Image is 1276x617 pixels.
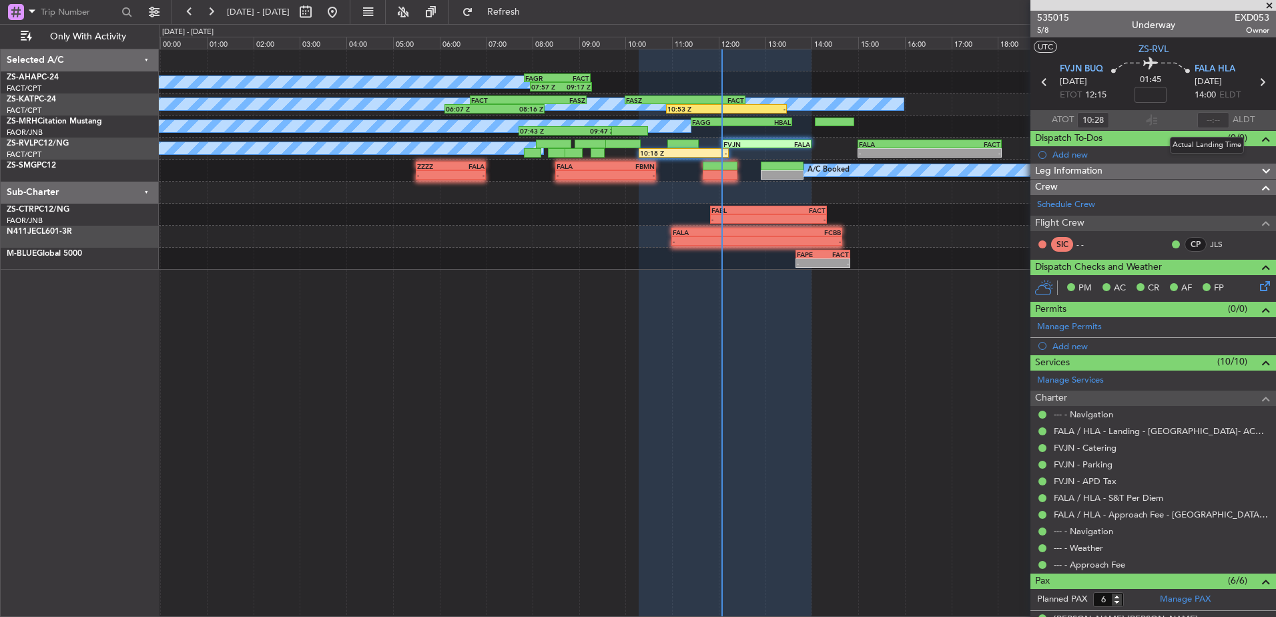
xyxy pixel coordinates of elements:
[7,140,33,148] span: ZS-RVL
[673,228,757,236] div: FALA
[561,83,591,91] div: 09:17 Z
[626,96,685,104] div: FASZ
[1140,73,1161,87] span: 01:45
[440,37,487,49] div: 06:00
[417,171,451,179] div: -
[808,160,850,180] div: A/C Booked
[859,140,930,148] div: FALA
[557,171,606,179] div: -
[672,37,719,49] div: 11:00
[1037,11,1069,25] span: 535015
[1160,593,1211,606] a: Manage PAX
[1214,282,1224,295] span: FP
[7,118,37,126] span: ZS-MRH
[1076,238,1106,250] div: - -
[1060,75,1087,89] span: [DATE]
[7,216,43,226] a: FAOR/JNB
[1054,559,1125,570] a: --- - Approach Fee
[486,37,533,49] div: 07:00
[1052,114,1074,127] span: ATOT
[1195,75,1222,89] span: [DATE]
[1054,409,1113,420] a: --- - Navigation
[160,37,207,49] div: 00:00
[1035,260,1162,275] span: Dispatch Checks and Weather
[207,37,254,49] div: 01:00
[1235,25,1269,36] span: Owner
[1181,282,1192,295] span: AF
[7,206,69,214] a: ZS-CTRPC12/NG
[471,96,528,104] div: FACT
[1034,41,1057,53] button: UTC
[741,118,791,126] div: HBAL
[7,83,41,93] a: FACT/CPT
[446,105,495,113] div: 06:07 Z
[1185,237,1207,252] div: CP
[7,228,36,236] span: N411JE
[769,206,826,214] div: FACT
[7,95,56,104] a: ZS-KATPC-24
[625,37,672,49] div: 10:00
[640,149,683,157] div: 10:18 Z
[1035,574,1050,589] span: Pax
[1035,164,1102,179] span: Leg Information
[1052,149,1269,160] div: Add new
[1037,374,1104,387] a: Manage Services
[1037,593,1087,606] label: Planned PAX
[7,150,41,160] a: FACT/CPT
[905,37,952,49] div: 16:00
[476,7,532,17] span: Refresh
[1054,542,1103,554] a: --- - Weather
[719,37,765,49] div: 12:00
[685,96,744,104] div: FACT
[7,206,34,214] span: ZS-CTR
[711,206,768,214] div: FABL
[1035,355,1070,371] span: Services
[1132,18,1175,32] div: Underway
[495,105,543,113] div: 08:16 Z
[346,37,393,49] div: 04:00
[417,162,451,170] div: ZZZZ
[1037,321,1102,334] a: Manage Permits
[952,37,998,49] div: 17:00
[757,228,841,236] div: FCBB
[1139,42,1169,56] span: ZS-RVL
[823,259,849,267] div: -
[1228,302,1247,316] span: (0/0)
[533,37,579,49] div: 08:00
[930,140,1000,148] div: FACT
[667,105,726,113] div: 10:53 Z
[393,37,440,49] div: 05:00
[7,250,37,258] span: M-BLUE
[35,32,141,41] span: Only With Activity
[1085,89,1106,102] span: 12:15
[7,128,43,138] a: FAOR/JNB
[162,27,214,38] div: [DATE] - [DATE]
[567,127,614,135] div: 09:47 Z
[1054,459,1112,470] a: FVJN - Parking
[769,215,826,223] div: -
[1037,25,1069,36] span: 5/8
[1051,237,1073,252] div: SIC
[757,237,841,245] div: -
[767,140,810,148] div: FALA
[1195,63,1235,76] span: FALA HLA
[1170,137,1244,154] div: Actual Landing Time
[7,250,82,258] a: M-BLUEGlobal 5000
[683,149,727,157] div: -
[1195,89,1216,102] span: 14:00
[1054,509,1269,520] a: FALA / HLA - Approach Fee - [GEOGRAPHIC_DATA]- ACC # 1800
[528,96,585,104] div: FASZ
[797,259,823,267] div: -
[1035,131,1102,146] span: Dispatch To-Dos
[7,118,102,126] a: ZS-MRHCitation Mustang
[1078,282,1092,295] span: PM
[1148,282,1159,295] span: CR
[1035,302,1066,317] span: Permits
[254,37,300,49] div: 02:00
[1210,238,1240,250] a: JLS
[1054,425,1269,437] a: FALA / HLA - Landing - [GEOGRAPHIC_DATA]- ACC # 1800
[797,250,823,258] div: FAPE
[823,250,849,258] div: FACT
[1077,112,1109,128] input: --:--
[1060,89,1082,102] span: ETOT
